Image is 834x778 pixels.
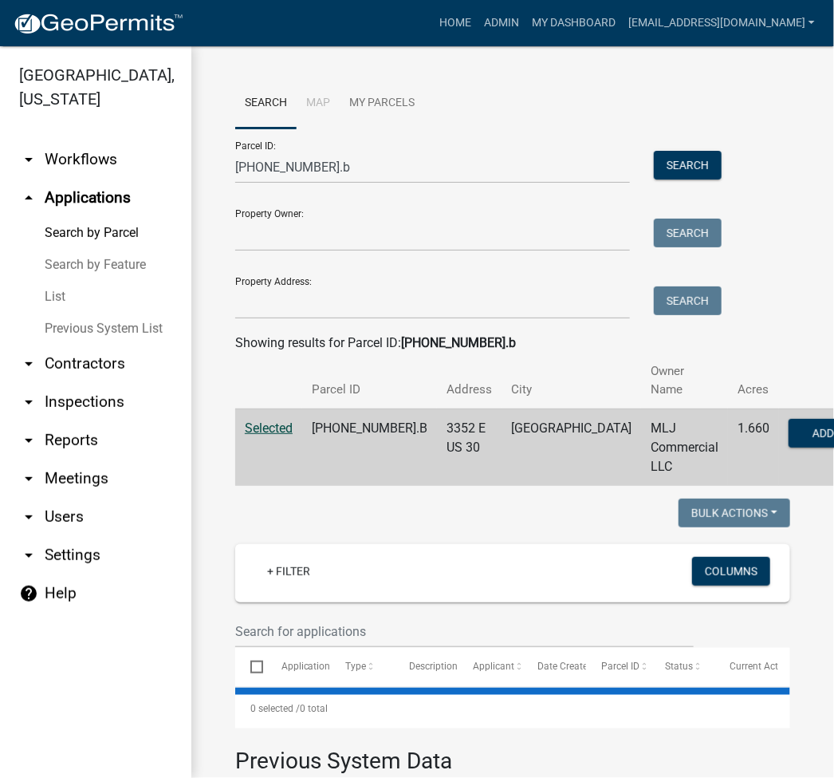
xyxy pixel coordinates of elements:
[245,421,293,436] a: Selected
[394,648,458,686] datatable-header-cell: Description
[525,8,622,38] a: My Dashboard
[692,557,770,586] button: Columns
[650,648,714,686] datatable-header-cell: Status
[433,8,478,38] a: Home
[730,661,796,672] span: Current Activity
[254,557,323,586] a: + Filter
[437,353,502,409] th: Address
[19,188,38,207] i: arrow_drop_up
[641,353,728,409] th: Owner Name
[235,648,266,686] datatable-header-cell: Select
[235,729,790,778] h3: Previous System Data
[601,661,639,672] span: Parcel ID
[641,409,728,486] td: MLJ Commercial LLC
[537,661,593,672] span: Date Created
[345,661,366,672] span: Type
[478,8,525,38] a: Admin
[235,334,790,353] div: Showing results for Parcel ID:
[250,703,300,714] span: 0 selected /
[502,409,641,486] td: [GEOGRAPHIC_DATA]
[19,393,38,412] i: arrow_drop_down
[19,546,38,565] i: arrow_drop_down
[19,469,38,488] i: arrow_drop_down
[458,648,521,686] datatable-header-cell: Applicant
[679,499,790,527] button: Bulk Actions
[437,409,502,486] td: 3352 E US 30
[654,286,722,315] button: Search
[19,150,38,169] i: arrow_drop_down
[19,431,38,450] i: arrow_drop_down
[266,648,329,686] datatable-header-cell: Application Number
[654,219,722,247] button: Search
[666,661,694,672] span: Status
[409,661,458,672] span: Description
[622,8,821,38] a: [EMAIL_ADDRESS][DOMAIN_NAME]
[235,689,790,729] div: 0 total
[401,335,516,350] strong: [PHONE_NUMBER].b
[235,615,694,648] input: Search for applications
[19,354,38,373] i: arrow_drop_down
[728,409,779,486] td: 1.660
[714,648,778,686] datatable-header-cell: Current Activity
[19,507,38,527] i: arrow_drop_down
[728,353,779,409] th: Acres
[502,353,641,409] th: City
[474,661,515,672] span: Applicant
[340,78,424,129] a: My Parcels
[330,648,394,686] datatable-header-cell: Type
[235,78,297,129] a: Search
[586,648,650,686] datatable-header-cell: Parcel ID
[19,584,38,603] i: help
[302,409,437,486] td: [PHONE_NUMBER].B
[281,661,368,672] span: Application Number
[522,648,586,686] datatable-header-cell: Date Created
[654,151,722,180] button: Search
[302,353,437,409] th: Parcel ID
